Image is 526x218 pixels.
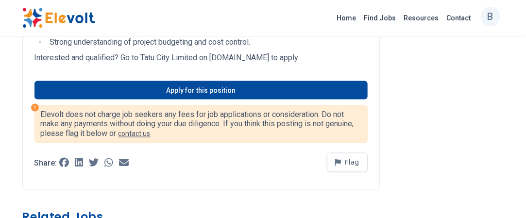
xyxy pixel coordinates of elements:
[22,8,95,28] img: Elevolt
[34,81,368,100] a: Apply for this position
[477,171,526,218] iframe: Chat Widget
[41,110,361,139] p: Elevolt does not charge job seekers any fees for job applications or consideration. Do not make a...
[443,10,475,26] a: Contact
[333,10,360,26] a: Home
[34,160,57,168] p: Share:
[34,52,368,64] p: Interested and qualified? Go to Tatu City Limited on [DOMAIN_NAME] to apply
[360,10,400,26] a: Find Jobs
[327,153,368,172] button: Flag
[400,10,443,26] a: Resources
[481,7,500,26] button: B
[119,130,151,138] a: contact us
[488,4,493,29] p: B
[47,36,368,48] li: Strong understanding of project budgeting and cost control.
